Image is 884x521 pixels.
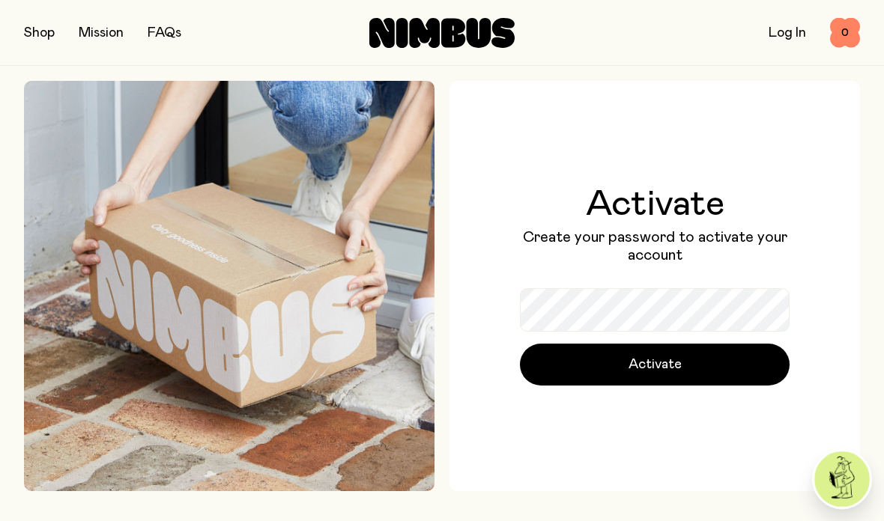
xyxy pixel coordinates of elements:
[814,451,870,507] img: agent
[520,186,790,222] h1: Activate
[830,18,860,48] button: 0
[148,26,181,40] a: FAQs
[79,26,124,40] a: Mission
[24,81,435,491] img: Picking up Nimbus mailer from doorstep
[520,344,790,386] button: Activate
[629,354,682,375] span: Activate
[769,26,806,40] a: Log In
[520,228,790,264] p: Create your password to activate your account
